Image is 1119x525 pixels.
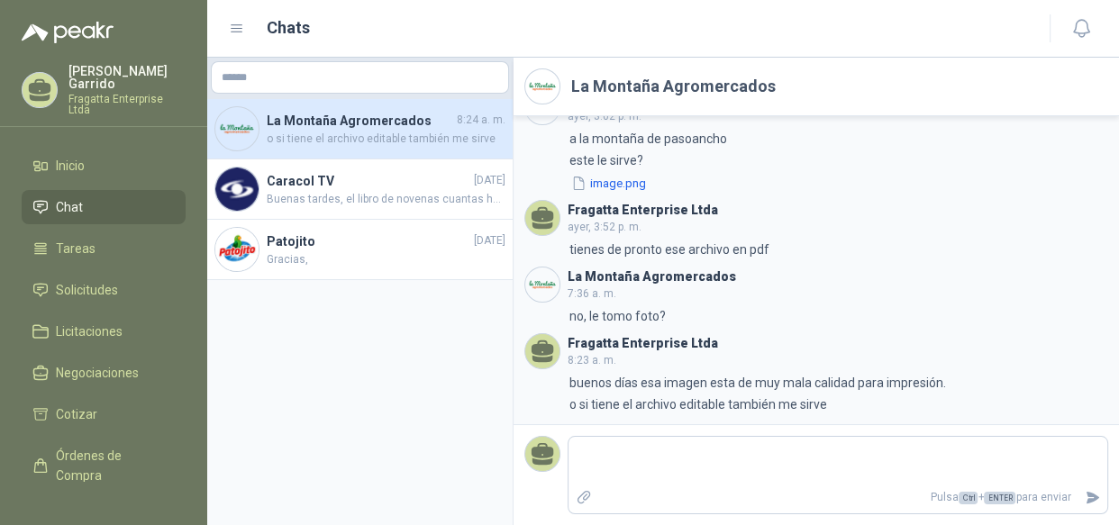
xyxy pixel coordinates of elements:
[56,404,97,424] span: Cotizar
[525,69,559,104] img: Company Logo
[525,267,559,302] img: Company Logo
[56,446,168,485] span: Órdenes de Compra
[569,129,727,149] p: a la montaña de pasoancho
[474,232,505,249] span: [DATE]
[267,251,505,268] span: Gracias,
[267,171,470,191] h4: Caracol TV
[215,107,259,150] img: Company Logo
[599,482,1078,513] p: Pulsa + para enviar
[22,273,186,307] a: Solicitudes
[568,354,616,367] span: 8:23 a. m.
[56,197,83,217] span: Chat
[56,156,85,176] span: Inicio
[207,220,513,280] a: Company LogoPatojito[DATE]Gracias,
[569,150,648,170] p: este le sirve?
[22,22,114,43] img: Logo peakr
[569,174,648,193] button: image.png
[22,231,186,266] a: Tareas
[215,228,259,271] img: Company Logo
[568,221,641,233] span: ayer, 3:52 p. m.
[569,482,599,513] label: Adjuntar archivos
[56,239,96,258] span: Tareas
[569,240,769,259] p: tienes de pronto ese archivo en pdf
[568,272,736,282] h3: La Montaña Agromercados
[568,205,718,215] h3: Fragatta Enterprise Ltda
[22,149,186,183] a: Inicio
[207,159,513,220] a: Company LogoCaracol TV[DATE]Buenas tardes, el libro de novenas cuantas hojas tiene?, material y a...
[457,112,505,129] span: 8:24 a. m.
[474,172,505,189] span: [DATE]
[571,74,776,99] h2: La Montaña Agromercados
[569,394,827,414] p: o si tiene el archivo editable también me sirve
[56,321,123,341] span: Licitaciones
[22,314,186,348] a: Licitaciones
[568,287,616,300] span: 7:36 a. m.
[207,99,513,159] a: Company LogoLa Montaña Agromercados8:24 a. m.o si tiene el archivo editable también me sirve
[1078,482,1107,513] button: Enviar
[68,65,186,90] p: [PERSON_NAME] Garrido
[959,492,978,504] span: Ctrl
[56,363,139,383] span: Negociaciones
[267,131,505,148] span: o si tiene el archivo editable también me sirve
[56,280,118,300] span: Solicitudes
[68,94,186,115] p: Fragatta Enterprise Ltda
[22,190,186,224] a: Chat
[568,339,718,348] h3: Fragatta Enterprise Ltda
[22,439,186,493] a: Órdenes de Compra
[569,373,946,393] p: buenos días esa imagen esta de muy mala calidad para impresión.
[267,231,470,251] h4: Patojito
[22,397,186,431] a: Cotizar
[267,15,310,41] h1: Chats
[215,167,259,211] img: Company Logo
[569,306,666,326] p: no, le tomo foto?
[22,356,186,390] a: Negociaciones
[568,110,641,122] span: ayer, 3:02 p. m.
[267,191,505,208] span: Buenas tardes, el libro de novenas cuantas hojas tiene?, material y a cuantas tintas la impresión...
[984,492,1015,504] span: ENTER
[267,111,453,131] h4: La Montaña Agromercados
